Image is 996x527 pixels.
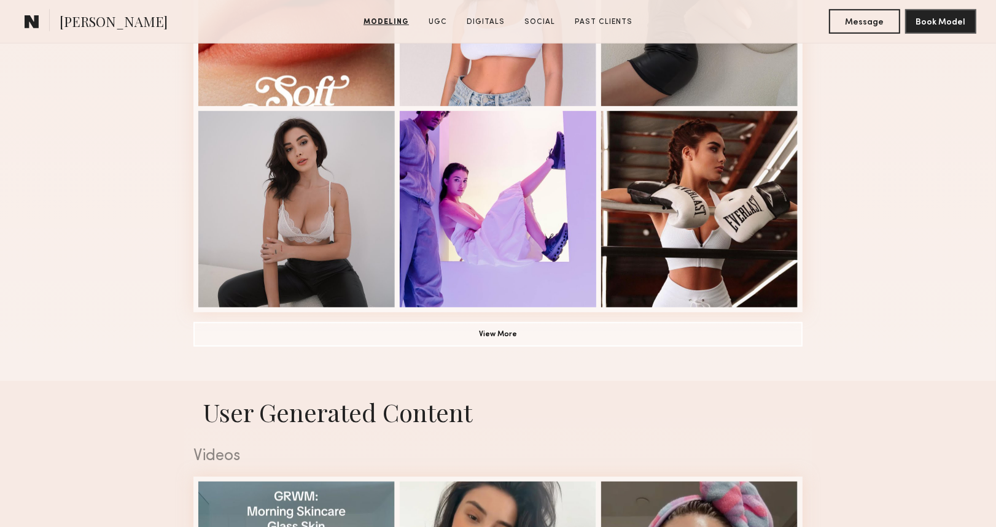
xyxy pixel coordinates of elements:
a: Past Clients [570,17,637,28]
a: Social [519,17,560,28]
a: Digitals [462,17,510,28]
a: Book Model [905,16,976,26]
a: Modeling [359,17,414,28]
a: UGC [424,17,452,28]
div: Videos [193,448,803,464]
button: Book Model [905,9,976,34]
button: View More [193,322,803,347]
h1: User Generated Content [184,396,812,428]
span: [PERSON_NAME] [60,12,168,34]
button: Message [829,9,900,34]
